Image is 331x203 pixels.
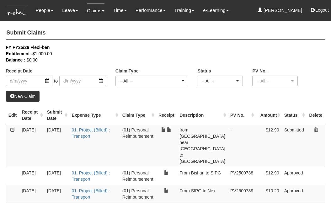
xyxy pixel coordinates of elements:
div: -- All -- [202,78,235,84]
b: Balance : [6,57,25,62]
button: -- All -- [115,76,188,86]
td: Approved [282,185,307,203]
a: Leave [62,3,78,18]
a: Claims [87,3,104,18]
td: - [228,124,256,167]
a: People [35,3,53,18]
td: (01) Personal Reimbursement [120,124,156,167]
b: Entitlement : [6,51,33,56]
div: $1,000.00 [6,51,316,57]
a: Training [174,3,195,18]
label: Status [198,68,211,74]
div: -- All -- [120,78,180,84]
a: 01. Project (Billed) : Transport [72,127,110,139]
td: $12.90 [256,167,281,185]
td: Submitted [282,124,307,167]
th: Submit Date : activate to sort column ascending [45,106,69,124]
td: (01) Personal Reimbursement [120,167,156,185]
td: PV2500739 [228,185,256,203]
a: [PERSON_NAME] [258,3,302,18]
a: Time [113,3,127,18]
a: 01. Project (Billed) : Transport [72,170,110,182]
th: Amount : activate to sort column ascending [256,106,281,124]
th: Edit [6,106,19,124]
td: [DATE] [19,167,44,185]
span: $0.00 [27,57,38,62]
input: d/m/yyyy [6,76,53,86]
td: (01) Personal Reimbursement [120,185,156,203]
th: Claim Type : activate to sort column ascending [120,106,156,124]
input: d/m/yyyy [59,76,106,86]
td: From Bishan to SIPG [177,167,228,185]
td: from [GEOGRAPHIC_DATA] near [GEOGRAPHIC_DATA] to [GEOGRAPHIC_DATA] [177,124,228,167]
a: e-Learning [203,3,229,18]
b: FY FY25/26 Flexi-ben [6,45,50,50]
th: Status : activate to sort column ascending [282,106,307,124]
div: -- All -- [256,78,290,84]
td: [DATE] [45,185,69,203]
th: Receipt [156,106,177,124]
button: -- All -- [252,76,298,86]
a: New Claim [6,91,40,102]
td: $12.90 [256,124,281,167]
label: Claim Type [115,68,139,74]
td: From SIPG to Nex [177,185,228,203]
button: -- All -- [198,76,243,86]
th: Delete [307,106,325,124]
td: [DATE] [19,185,44,203]
td: [DATE] [19,124,44,167]
a: Performance [136,3,166,18]
td: $10.20 [256,185,281,203]
th: Expense Type : activate to sort column ascending [69,106,120,124]
td: [DATE] [45,124,69,167]
th: Description : activate to sort column ascending [177,106,228,124]
label: PV No. [252,68,266,74]
span: to [52,76,59,86]
h4: Submit Claims [6,27,325,40]
td: Approved [282,167,307,185]
th: Receipt Date : activate to sort column ascending [19,106,44,124]
td: [DATE] [45,167,69,185]
th: PV No. : activate to sort column ascending [228,106,256,124]
a: 01. Project (Billed) : Transport [72,188,110,200]
label: Receipt Date [6,68,33,74]
td: PV2500738 [228,167,256,185]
